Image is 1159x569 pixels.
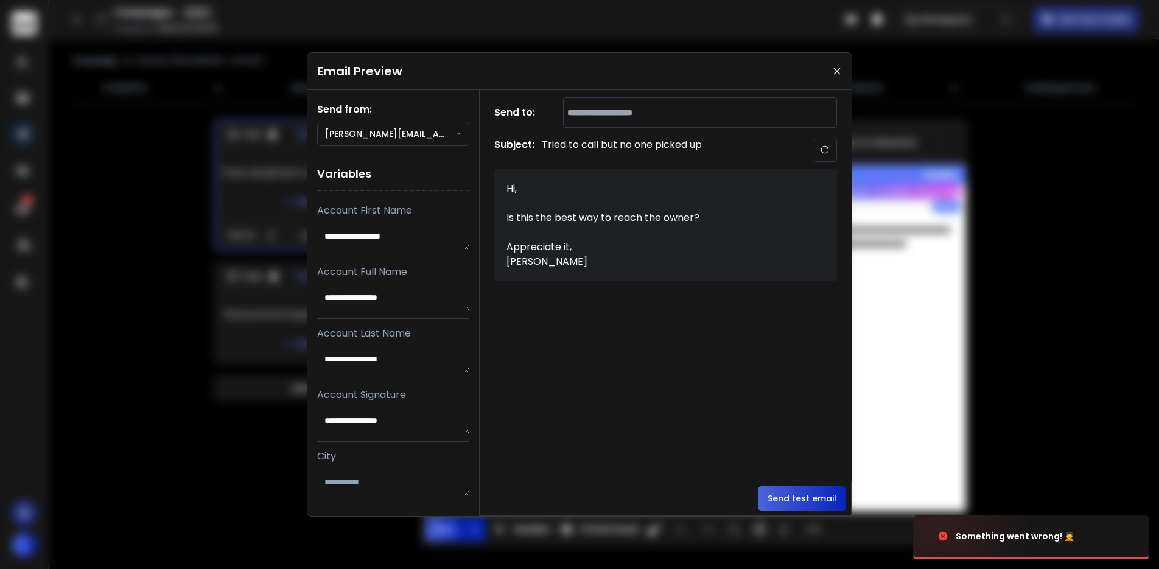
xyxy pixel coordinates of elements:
p: [PERSON_NAME][EMAIL_ADDRESS][DOMAIN_NAME] [325,128,455,140]
div: Hi, Is this the best way to reach the owner? Appreciate it, [PERSON_NAME] [506,181,699,269]
div: Something went wrong! 🤦 [956,530,1074,542]
p: Account Full Name [317,265,469,279]
p: Account First Name [317,203,469,218]
p: Account Signature [317,388,469,402]
h1: Send to: [494,105,543,120]
p: City [317,449,469,464]
h1: Email Preview [317,63,402,80]
p: Account Last Name [317,326,469,341]
h1: Variables [317,158,469,191]
h1: Subject: [494,138,534,162]
button: Send test email [758,486,846,511]
p: Tried to call but no one picked up [542,138,702,162]
h1: Send from: [317,102,469,117]
img: image [913,503,1035,569]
